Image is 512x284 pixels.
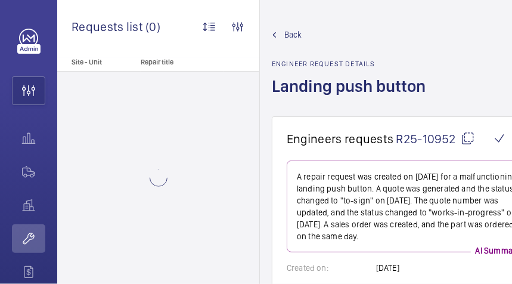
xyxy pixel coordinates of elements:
[272,60,433,68] h2: Engineer request details
[396,131,475,146] span: R25-10952
[272,75,433,116] h1: Landing push button
[284,29,302,41] span: Back
[57,58,136,66] p: Site - Unit
[141,58,219,66] p: Repair title
[72,19,145,34] span: Requests list
[287,131,394,146] span: Engineers requests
